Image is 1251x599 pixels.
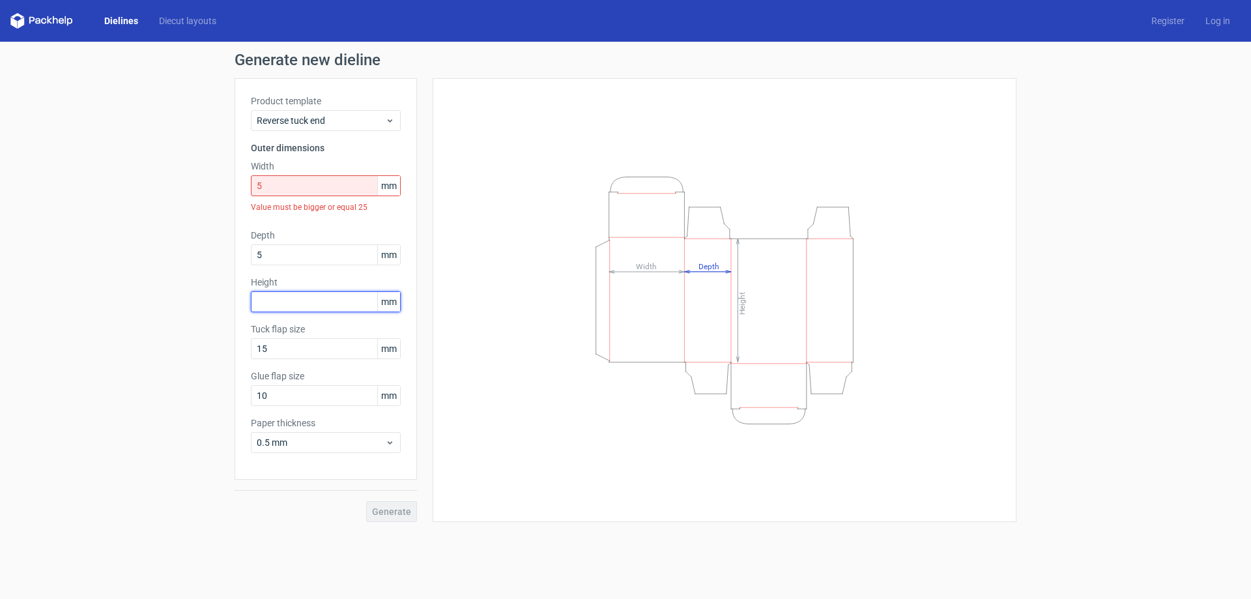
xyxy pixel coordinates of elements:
[251,141,401,154] h3: Outer dimensions
[377,176,400,196] span: mm
[251,229,401,242] label: Depth
[251,370,401,383] label: Glue flap size
[251,416,401,430] label: Paper thickness
[251,95,401,108] label: Product template
[698,261,719,270] tspan: Depth
[1141,14,1195,27] a: Register
[94,14,149,27] a: Dielines
[738,291,747,314] tspan: Height
[251,196,401,218] div: Value must be bigger or equal 25
[235,52,1016,68] h1: Generate new dieline
[377,386,400,405] span: mm
[149,14,227,27] a: Diecut layouts
[251,276,401,289] label: Height
[257,114,385,127] span: Reverse tuck end
[251,323,401,336] label: Tuck flap size
[1195,14,1241,27] a: Log in
[636,261,657,270] tspan: Width
[377,339,400,358] span: mm
[377,245,400,265] span: mm
[377,292,400,312] span: mm
[257,436,385,449] span: 0.5 mm
[251,160,401,173] label: Width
